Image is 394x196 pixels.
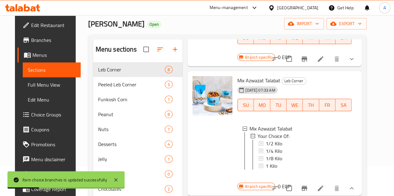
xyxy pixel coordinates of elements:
span: Menu disclaimer [31,156,76,163]
span: WE [289,34,300,43]
span: 4 [165,141,172,147]
span: 8 [165,67,172,73]
div: Leb Corner8 [93,62,183,77]
span: FR [322,34,333,43]
span: Sections [28,66,76,74]
span: TH [305,101,316,110]
span: MO [256,34,268,43]
div: Peeled Leb Corner3 [93,77,183,92]
span: TH [305,34,316,43]
span: FR [322,101,333,110]
button: Branch-specific-item [297,181,312,196]
span: Choice Groups [31,111,76,118]
button: MO [254,99,270,111]
span: WE [289,101,300,110]
button: export [326,18,367,30]
span: Mix Azwazat Talabat [249,125,292,132]
span: 1/2 Kilo [266,140,282,147]
span: Leb Corner [282,77,306,84]
div: Desserts4 [93,137,183,152]
span: export [331,20,362,28]
span: Chocolates [98,185,165,193]
span: SU [240,34,251,43]
span: Coverage Report [31,185,76,193]
div: Funkosh Corn1 [93,92,183,107]
span: 7 [165,126,172,132]
button: show more [344,181,359,196]
span: Nuts [98,125,165,133]
span: Edit Restaurant [31,21,76,29]
span: MO [256,101,268,110]
button: Branch-specific-item [297,52,312,66]
span: import [289,20,319,28]
button: delete [329,52,344,66]
a: Edit menu item [317,55,324,63]
div: [GEOGRAPHIC_DATA] [277,4,318,11]
span: 1/4 Kilo [266,147,282,155]
button: SU [237,99,254,111]
span: SA [338,34,349,43]
button: SA [335,99,352,111]
span: 0 [165,171,172,177]
span: Peanut [98,111,165,118]
span: 1 [165,156,172,162]
span: Funkosh Corn [98,96,165,103]
h2: Menu sections [96,45,137,54]
span: Menus [32,51,76,59]
span: Select to update [282,52,296,66]
a: Upsell [17,167,81,182]
div: Nuts7 [93,122,183,137]
div: Leb Corner [282,77,306,85]
div: items [165,140,173,148]
span: 8 [165,112,172,117]
span: Select to update [282,182,296,195]
span: Branches [31,36,76,44]
a: Coupons [17,122,81,137]
a: Edit Menu [23,92,81,107]
span: SA [338,101,349,110]
span: 1/8 Kilo [266,155,282,162]
svg: Show Choices [348,55,355,63]
div: Jelly [98,155,165,163]
a: Full Menu View [23,77,81,92]
span: TU [273,34,284,43]
span: Upsell [31,171,76,178]
span: Branch specific [243,184,275,189]
span: 3 [165,82,172,88]
a: Edit Restaurant [17,18,81,33]
button: sort-choices [268,52,282,66]
span: [PERSON_NAME] [88,17,145,31]
button: TH [303,99,319,111]
div: items [165,185,173,193]
span: 1 [165,97,172,103]
div: items [165,81,173,88]
span: SU [240,101,251,110]
span: Leb Corner [98,66,165,73]
span: Open [147,22,161,27]
span: Chickpeas [98,170,165,178]
div: Item choice branches is updated successfully [22,176,107,183]
button: delete [329,181,344,196]
a: Sections [23,62,81,77]
span: Mix Azwazat Talabat [237,76,280,85]
button: show more [344,52,359,66]
span: Branch specific [243,54,275,60]
span: Peeled Leb Corner [98,81,165,88]
span: [DATE] 07:33 AM [243,87,278,93]
div: Desserts [98,140,165,148]
button: WE [287,99,303,111]
span: Coupons [31,126,76,133]
span: 1 Kilo [266,162,277,170]
span: Your Choice Of: [258,132,289,140]
span: Promotions [31,141,76,148]
div: items [165,155,173,163]
span: Select all sections [140,43,153,56]
div: Menu-management [210,4,248,11]
a: Menu disclaimer [17,152,81,167]
div: Peanut8 [93,107,183,122]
